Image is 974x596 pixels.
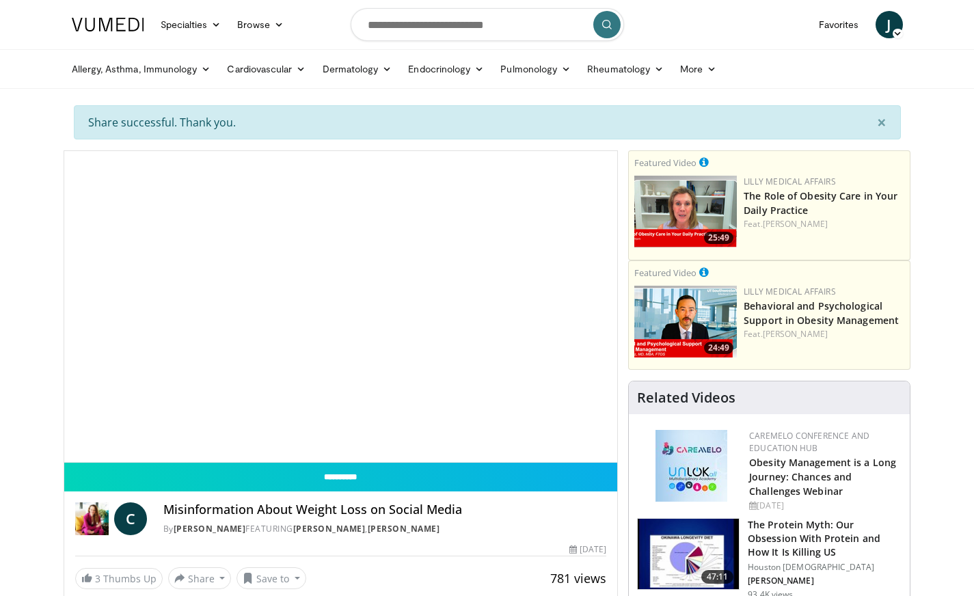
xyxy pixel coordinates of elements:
[634,176,737,247] a: 25:49
[75,502,109,535] img: Dr. Carolynn Francavilla
[744,218,904,230] div: Feat.
[569,543,606,556] div: [DATE]
[744,286,836,297] a: Lilly Medical Affairs
[704,232,733,244] span: 25:49
[701,570,734,584] span: 47:11
[163,502,606,517] h4: Misinformation About Weight Loss on Social Media
[400,55,492,83] a: Endocrinology
[152,11,230,38] a: Specialties
[749,456,896,498] a: Obesity Management is a Long Journey: Chances and Challenges Webinar
[863,106,900,139] button: ×
[95,572,100,585] span: 3
[114,502,147,535] a: C
[579,55,672,83] a: Rheumatology
[163,523,606,535] div: By FEATURING ,
[634,286,737,357] img: ba3304f6-7838-4e41-9c0f-2e31ebde6754.png.150x105_q85_crop-smart_upscale.png
[672,55,725,83] a: More
[368,523,440,534] a: [PERSON_NAME]
[74,105,901,139] div: Share successful. Thank you.
[219,55,314,83] a: Cardiovascular
[634,286,737,357] a: 24:49
[351,8,624,41] input: Search topics, interventions
[293,523,366,534] a: [PERSON_NAME]
[744,328,904,340] div: Feat.
[748,562,902,573] p: Houston [DEMOGRAPHIC_DATA]
[72,18,144,31] img: VuMedi Logo
[174,523,246,534] a: [PERSON_NAME]
[637,390,735,406] h4: Related Videos
[704,342,733,354] span: 24:49
[314,55,401,83] a: Dermatology
[748,575,902,586] p: [PERSON_NAME]
[638,519,739,590] img: b7b8b05e-5021-418b-a89a-60a270e7cf82.150x105_q85_crop-smart_upscale.jpg
[229,11,292,38] a: Browse
[550,570,606,586] span: 781 views
[744,176,836,187] a: Lilly Medical Affairs
[763,218,828,230] a: [PERSON_NAME]
[749,430,869,454] a: CaReMeLO Conference and Education Hub
[655,430,727,502] img: 45df64a9-a6de-482c-8a90-ada250f7980c.png.150x105_q85_autocrop_double_scale_upscale_version-0.2.jpg
[64,151,618,463] video-js: Video Player
[744,299,899,327] a: Behavioral and Psychological Support in Obesity Management
[236,567,306,589] button: Save to
[492,55,579,83] a: Pulmonology
[75,568,163,589] a: 3 Thumbs Up
[634,157,696,169] small: Featured Video
[749,500,899,512] div: [DATE]
[876,11,903,38] a: J
[811,11,867,38] a: Favorites
[744,189,897,217] a: The Role of Obesity Care in Your Daily Practice
[64,55,219,83] a: Allergy, Asthma, Immunology
[634,267,696,279] small: Featured Video
[168,567,232,589] button: Share
[763,328,828,340] a: [PERSON_NAME]
[634,176,737,247] img: e1208b6b-349f-4914-9dd7-f97803bdbf1d.png.150x105_q85_crop-smart_upscale.png
[748,518,902,559] h3: The Protein Myth: Our Obsession With Protein and How It Is Killing US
